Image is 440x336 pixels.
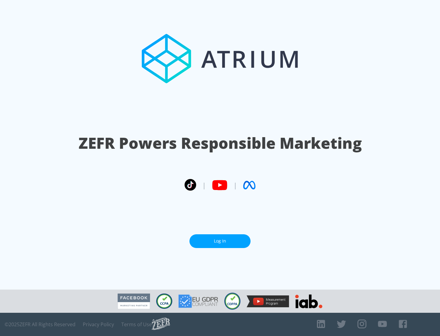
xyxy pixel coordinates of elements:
a: Log In [189,234,251,248]
a: Privacy Policy [83,321,114,327]
h1: ZEFR Powers Responsible Marketing [79,133,362,154]
img: YouTube Measurement Program [247,295,289,307]
img: IAB [295,294,322,308]
a: Terms of Use [121,321,152,327]
span: © 2025 ZEFR All Rights Reserved [5,321,75,327]
span: | [233,181,237,190]
img: GDPR Compliant [178,294,218,308]
span: | [202,181,206,190]
img: COPPA Compliant [224,293,240,310]
img: Facebook Marketing Partner [118,294,150,309]
img: CCPA Compliant [156,294,172,309]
